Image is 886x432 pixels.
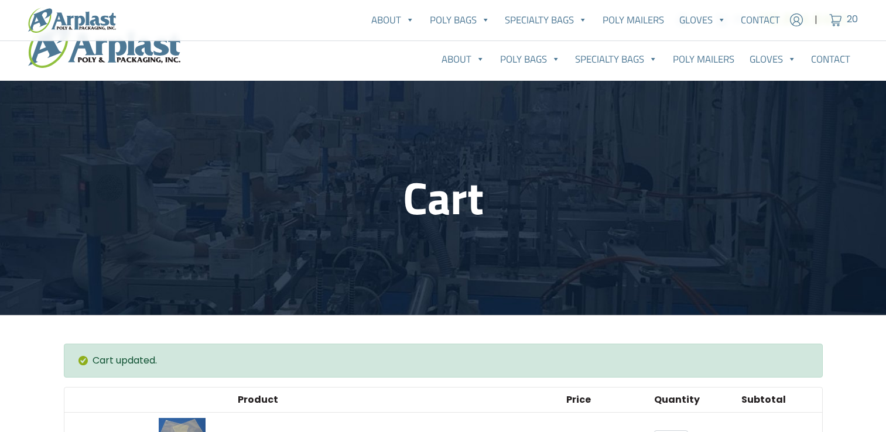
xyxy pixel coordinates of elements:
[559,388,646,412] th: Price
[498,8,596,32] a: Specialty Bags
[231,388,559,412] th: Product
[847,13,858,26] span: 20
[733,8,788,32] a: Contact
[665,47,742,71] a: Poly Mailers
[803,47,858,71] a: Contact
[364,8,422,32] a: About
[815,13,817,27] span: |
[28,8,116,33] img: logo
[64,344,823,378] div: Cart updated.
[672,8,734,32] a: Gloves
[647,388,734,412] th: Quantity
[492,47,568,71] a: Poly Bags
[64,171,823,225] h1: Cart
[434,47,492,71] a: About
[422,8,498,32] a: Poly Bags
[28,25,180,68] img: logo
[595,8,672,32] a: Poly Mailers
[568,47,666,71] a: Specialty Bags
[742,47,804,71] a: Gloves
[734,388,822,412] th: Subtotal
